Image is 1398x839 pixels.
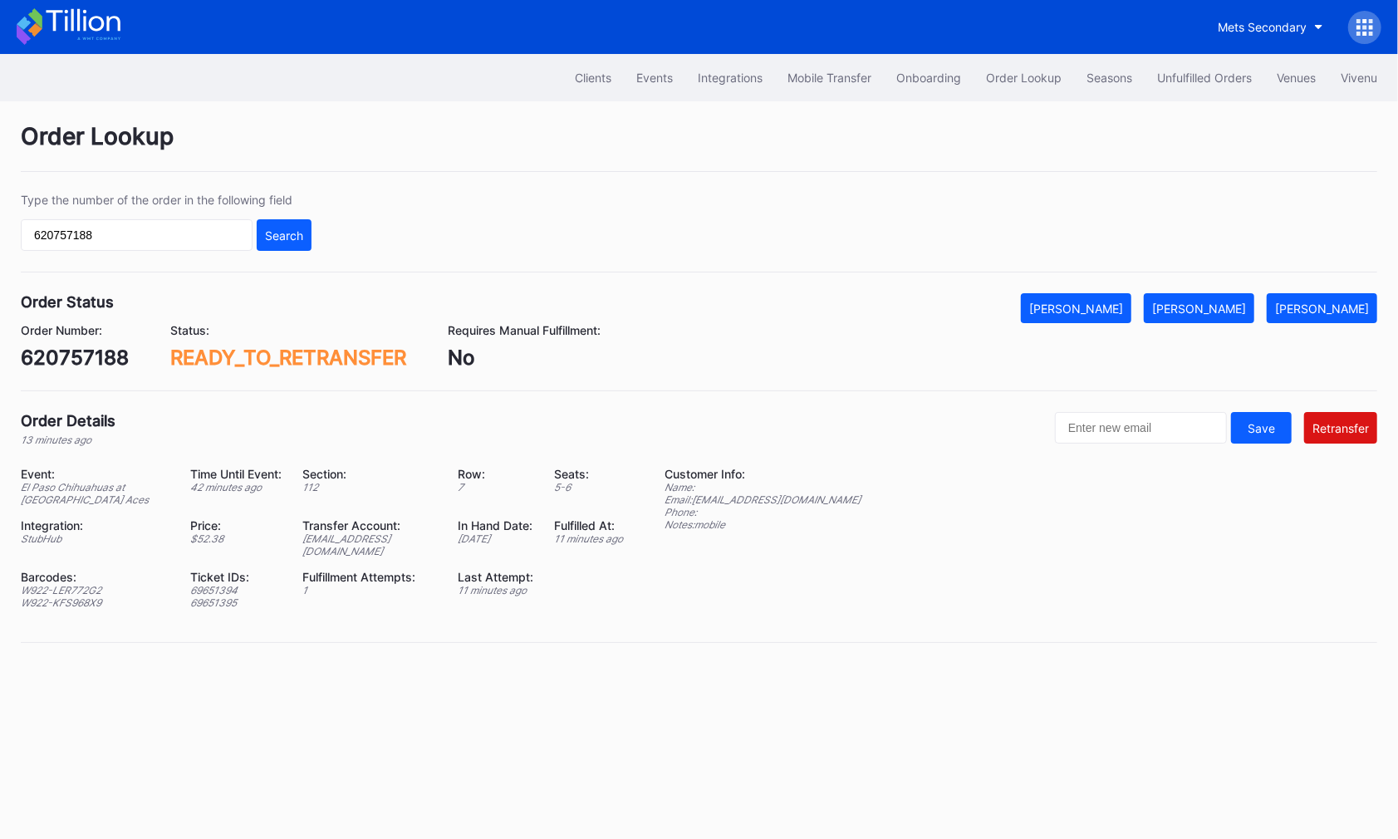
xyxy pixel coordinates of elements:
[554,467,623,481] div: Seats:
[21,532,169,545] div: StubHub
[1267,293,1377,323] button: [PERSON_NAME]
[190,467,282,481] div: Time Until Event:
[1205,12,1336,42] button: Mets Secondary
[190,532,282,545] div: $ 52.38
[21,293,114,311] div: Order Status
[685,62,775,93] button: Integrations
[21,584,169,596] div: W922-LER772G2
[21,596,169,609] div: W922-KFS968X9
[554,481,623,493] div: 5 - 6
[1074,62,1145,93] button: Seasons
[1157,71,1252,85] div: Unfulfilled Orders
[21,193,311,207] div: Type the number of the order in the following field
[458,481,533,493] div: 7
[636,71,673,85] div: Events
[1055,412,1227,444] input: Enter new email
[1304,412,1377,444] button: Retransfer
[974,62,1074,93] button: Order Lookup
[986,71,1062,85] div: Order Lookup
[1231,412,1292,444] button: Save
[302,584,437,596] div: 1
[21,481,169,506] div: El Paso Chihuahuas at [GEOGRAPHIC_DATA] Aces
[21,570,169,584] div: Barcodes:
[554,532,623,545] div: 11 minutes ago
[1277,71,1316,85] div: Venues
[624,62,685,93] button: Events
[190,518,282,532] div: Price:
[458,467,533,481] div: Row:
[787,71,871,85] div: Mobile Transfer
[458,532,533,545] div: [DATE]
[665,518,861,531] div: Notes: mobile
[302,481,437,493] div: 112
[1021,293,1131,323] button: [PERSON_NAME]
[896,71,961,85] div: Onboarding
[190,596,282,609] div: 69651395
[562,62,624,93] button: Clients
[302,570,437,584] div: Fulfillment Attempts:
[170,346,406,370] div: READY_TO_RETRANSFER
[575,71,611,85] div: Clients
[1218,20,1307,34] div: Mets Secondary
[698,71,763,85] div: Integrations
[554,518,623,532] div: Fulfilled At:
[448,323,601,337] div: Requires Manual Fulfillment:
[21,323,129,337] div: Order Number:
[1029,302,1123,316] div: [PERSON_NAME]
[21,219,253,251] input: GT59662
[458,570,533,584] div: Last Attempt:
[665,506,861,518] div: Phone:
[21,434,115,446] div: 13 minutes ago
[265,228,303,243] div: Search
[21,122,1377,172] div: Order Lookup
[775,62,884,93] button: Mobile Transfer
[665,493,861,506] div: Email: [EMAIL_ADDRESS][DOMAIN_NAME]
[1248,421,1275,435] div: Save
[302,532,437,557] div: [EMAIL_ADDRESS][DOMAIN_NAME]
[1152,302,1246,316] div: [PERSON_NAME]
[257,219,311,251] button: Search
[665,467,861,481] div: Customer Info:
[21,467,169,481] div: Event:
[21,518,169,532] div: Integration:
[448,346,601,370] div: No
[302,467,437,481] div: Section:
[302,518,437,532] div: Transfer Account:
[1264,62,1328,93] button: Venues
[190,570,282,584] div: Ticket IDs:
[1087,71,1132,85] div: Seasons
[170,323,406,337] div: Status:
[1312,421,1369,435] div: Retransfer
[458,518,533,532] div: In Hand Date:
[21,412,115,429] div: Order Details
[190,481,282,493] div: 42 minutes ago
[665,481,861,493] div: Name:
[21,346,129,370] div: 620757188
[458,584,533,596] div: 11 minutes ago
[1328,62,1390,93] button: Vivenu
[884,62,974,93] button: Onboarding
[1144,293,1254,323] button: [PERSON_NAME]
[1275,302,1369,316] div: [PERSON_NAME]
[1341,71,1377,85] div: Vivenu
[190,584,282,596] div: 69651394
[1145,62,1264,93] button: Unfulfilled Orders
